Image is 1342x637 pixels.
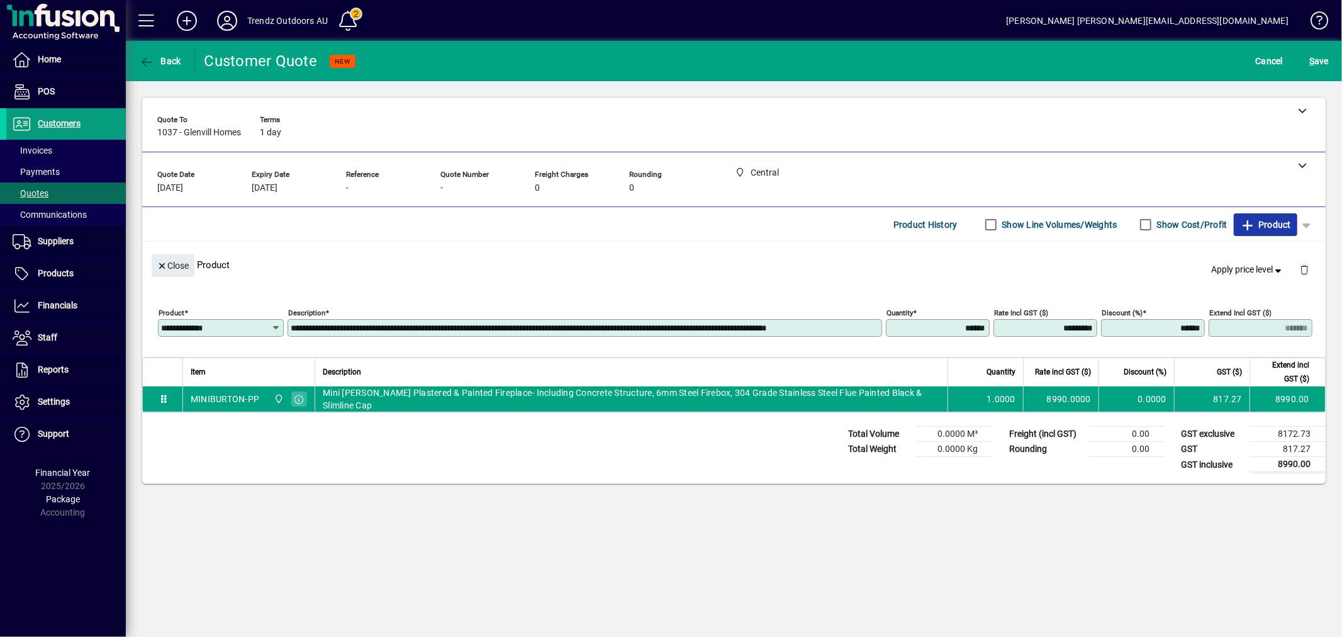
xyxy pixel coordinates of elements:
td: 0.0000 M³ [917,427,993,442]
span: Product History [893,215,958,235]
div: 8990.0000 [1031,393,1091,405]
span: Financials [38,300,77,310]
app-page-header-button: Back [126,50,195,72]
td: 0.00 [1089,427,1165,442]
span: Discount (%) [1124,365,1166,379]
div: MINIBURTON-PP [191,393,259,405]
span: Central [271,392,285,406]
button: Apply price level [1207,259,1290,281]
span: ave [1309,51,1329,71]
td: 8172.73 [1250,427,1326,442]
span: 1 day [260,128,281,138]
td: 8990.00 [1250,386,1325,412]
app-page-header-button: Close [148,259,198,271]
span: Reports [38,364,69,375]
button: Save [1306,50,1332,72]
a: Payments [6,161,126,183]
td: GST exclusive [1175,427,1250,442]
span: NEW [335,57,350,65]
span: Settings [38,397,70,407]
span: GST ($) [1217,365,1242,379]
span: 1037 - Glenvill Homes [157,128,241,138]
span: Rate incl GST ($) [1035,365,1091,379]
a: Support [6,419,126,450]
a: Reports [6,354,126,386]
td: 0.0000 Kg [917,442,993,457]
a: Communications [6,204,126,225]
a: Products [6,258,126,290]
span: Customers [38,118,81,128]
a: Staff [6,322,126,354]
span: Package [46,494,80,504]
mat-label: Product [159,308,184,317]
a: Home [6,44,126,76]
span: Item [191,365,206,379]
td: 0.00 [1089,442,1165,457]
mat-label: Description [288,308,325,317]
td: 817.27 [1250,442,1326,457]
button: Back [136,50,184,72]
button: Profile [207,9,247,32]
span: Description [323,365,361,379]
td: Rounding [1003,442,1089,457]
label: Show Line Volumes/Weights [1000,218,1117,231]
div: [PERSON_NAME] [PERSON_NAME][EMAIL_ADDRESS][DOMAIN_NAME] [1006,11,1289,31]
a: Suppliers [6,226,126,257]
span: Support [38,429,69,439]
a: Invoices [6,140,126,161]
span: Quotes [13,188,48,198]
mat-label: Discount (%) [1102,308,1143,317]
button: Cancel [1253,50,1287,72]
span: Home [38,54,61,64]
td: 0.0000 [1099,386,1174,412]
div: Trendz Outdoors AU [247,11,328,31]
button: Delete [1289,254,1319,285]
a: Settings [6,386,126,418]
span: Suppliers [38,236,74,246]
span: Quantity [987,365,1015,379]
button: Product History [888,213,963,236]
div: Product [142,242,1326,288]
span: Mini [PERSON_NAME] Plastered & Painted Fireplace- Including Concrete Structure, 6mm Steel Firebox... [323,386,940,412]
a: Knowledge Base [1301,3,1326,43]
span: 0 [629,183,634,193]
span: Back [139,56,181,66]
span: Close [157,256,189,276]
a: Quotes [6,183,126,204]
td: 817.27 [1174,386,1250,412]
span: Products [38,268,74,278]
mat-label: Extend incl GST ($) [1209,308,1272,317]
app-page-header-button: Delete [1289,264,1319,275]
span: Staff [38,332,57,342]
span: - [346,183,349,193]
span: Communications [13,210,87,220]
td: 8990.00 [1250,457,1326,473]
span: POS [38,86,55,96]
td: GST inclusive [1175,457,1250,473]
span: [DATE] [157,183,183,193]
span: Payments [13,167,60,177]
td: GST [1175,442,1250,457]
span: 0 [535,183,540,193]
span: Invoices [13,145,52,155]
div: Customer Quote [204,51,318,71]
span: Financial Year [36,468,91,478]
a: Financials [6,290,126,322]
span: 1.0000 [987,393,1016,405]
td: Total Volume [842,427,917,442]
span: Extend incl GST ($) [1258,358,1309,386]
span: - [440,183,443,193]
mat-label: Quantity [886,308,913,317]
td: Total Weight [842,442,917,457]
label: Show Cost/Profit [1155,218,1227,231]
button: Product [1234,213,1297,236]
span: [DATE] [252,183,277,193]
span: Cancel [1256,51,1283,71]
mat-label: Rate incl GST ($) [994,308,1048,317]
span: Product [1240,215,1291,235]
span: Apply price level [1212,263,1285,276]
button: Close [152,254,194,277]
a: POS [6,76,126,108]
button: Add [167,9,207,32]
span: S [1309,56,1314,66]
